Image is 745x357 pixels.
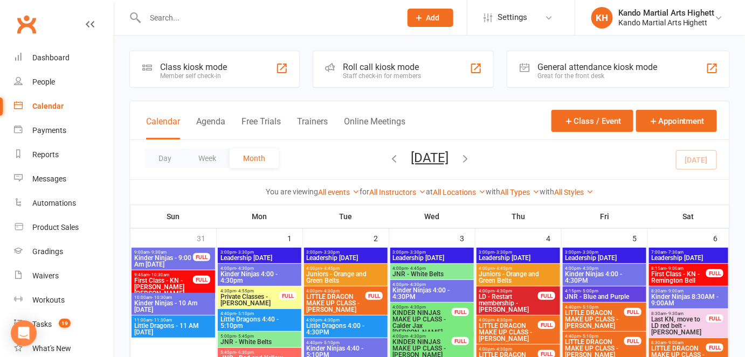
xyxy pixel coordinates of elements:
[392,305,452,310] span: 4:00pm
[220,271,299,284] span: Kinder Ninjas 4:00 - 4:30pm
[146,116,180,139] button: Calendar
[142,10,394,25] input: Search...
[554,188,594,197] a: All Styles
[217,205,303,228] th: Mon
[220,266,299,271] span: 4:00pm
[32,150,59,159] div: Reports
[475,205,562,228] th: Thu
[32,174,66,183] div: Messages
[392,255,472,261] span: Leadership [DATE]
[409,282,426,287] span: - 4:30pm
[409,334,426,339] span: - 4:30pm
[581,334,599,339] span: - 5:10pm
[149,272,169,277] span: - 10:30am
[651,250,727,255] span: 7:00am
[565,334,625,339] span: 4:40pm
[538,321,555,329] div: FULL
[706,269,723,277] div: FULL
[32,199,76,207] div: Automations
[32,320,52,328] div: Tasks
[392,271,472,277] span: JNR - White Belts
[624,308,641,316] div: FULL
[306,266,385,271] span: 4:00pm
[636,110,717,132] button: Appointment
[343,62,422,72] div: Roll call kiosk mode
[152,295,172,300] span: - 10:30am
[426,13,440,22] span: Add
[667,340,684,345] span: - 9:00am
[392,282,472,287] span: 4:00pm
[220,350,299,355] span: 5:45pm
[392,334,452,339] span: 4:00pm
[565,289,644,293] span: 4:15pm
[479,323,539,342] span: LITTLE DRAGON MAKE UP CLASS - [PERSON_NAME]
[667,266,684,271] span: - 9:00am
[618,8,715,18] div: Kando Martial Arts Highett
[486,187,500,196] strong: with
[134,318,213,323] span: 11:00am
[565,255,644,261] span: Leadership [DATE]
[581,266,599,271] span: - 4:30pm
[452,337,469,345] div: FULL
[365,292,383,300] div: FULL
[618,18,715,27] div: Kando Martial Arts Highett
[565,293,644,300] span: JNR - Blue and Purple
[714,229,729,247] div: 6
[479,255,558,261] span: Leadership [DATE]
[32,53,70,62] div: Dashboard
[13,11,40,38] a: Clubworx
[306,318,385,323] span: 4:00pm
[322,250,340,255] span: - 3:30pm
[220,334,299,339] span: 5:00pm
[14,46,114,70] a: Dashboard
[651,289,727,293] span: 8:30am
[389,205,475,228] th: Wed
[152,318,172,323] span: - 11:30am
[409,266,426,271] span: - 4:45pm
[565,266,644,271] span: 4:00pm
[306,255,385,261] span: Leadership [DATE]
[495,250,513,255] span: - 3:30pm
[303,205,389,228] th: Tue
[344,116,405,139] button: Online Meetings
[236,350,254,355] span: - 6:30pm
[318,188,360,197] a: All events
[581,289,599,293] span: - 5:00pm
[306,323,385,335] span: Little Dragons 4:00 - 4:30PM
[306,250,385,255] span: 3:00pm
[14,191,114,215] a: Automations
[479,293,539,313] span: LD - Restart membership - [PERSON_NAME]
[230,149,279,168] button: Month
[426,187,433,196] strong: at
[306,293,366,313] span: LITTLE DRAGON MAKE UP CLASS - [PERSON_NAME]
[197,229,216,247] div: 31
[242,116,281,139] button: Free Trials
[32,296,65,304] div: Workouts
[392,266,472,271] span: 4:00pm
[279,292,296,300] div: FULL
[460,229,475,247] div: 3
[581,250,599,255] span: - 3:30pm
[495,289,513,293] span: - 4:30pm
[220,255,299,261] span: Leadership [DATE]
[479,318,539,323] span: 4:00pm
[540,187,554,196] strong: with
[322,318,340,323] span: - 4:30pm
[322,340,340,345] span: - 5:10pm
[651,316,707,335] span: Last KN, move to LD red belt - [PERSON_NAME]
[562,205,648,228] th: Fri
[236,334,254,339] span: - 5:45pm
[408,9,453,27] button: Add
[236,266,254,271] span: - 4:30pm
[220,339,299,345] span: JNR - White Belts
[651,266,707,271] span: 8:15am
[538,292,555,300] div: FULL
[500,188,540,197] a: All Types
[306,271,385,284] span: Juniors - Orange and Green Belts
[306,289,366,293] span: 4:00pm
[369,188,426,197] a: All Instructors
[32,247,63,256] div: Gradings
[14,312,114,337] a: Tasks 19
[297,116,328,139] button: Trainers
[145,149,185,168] button: Day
